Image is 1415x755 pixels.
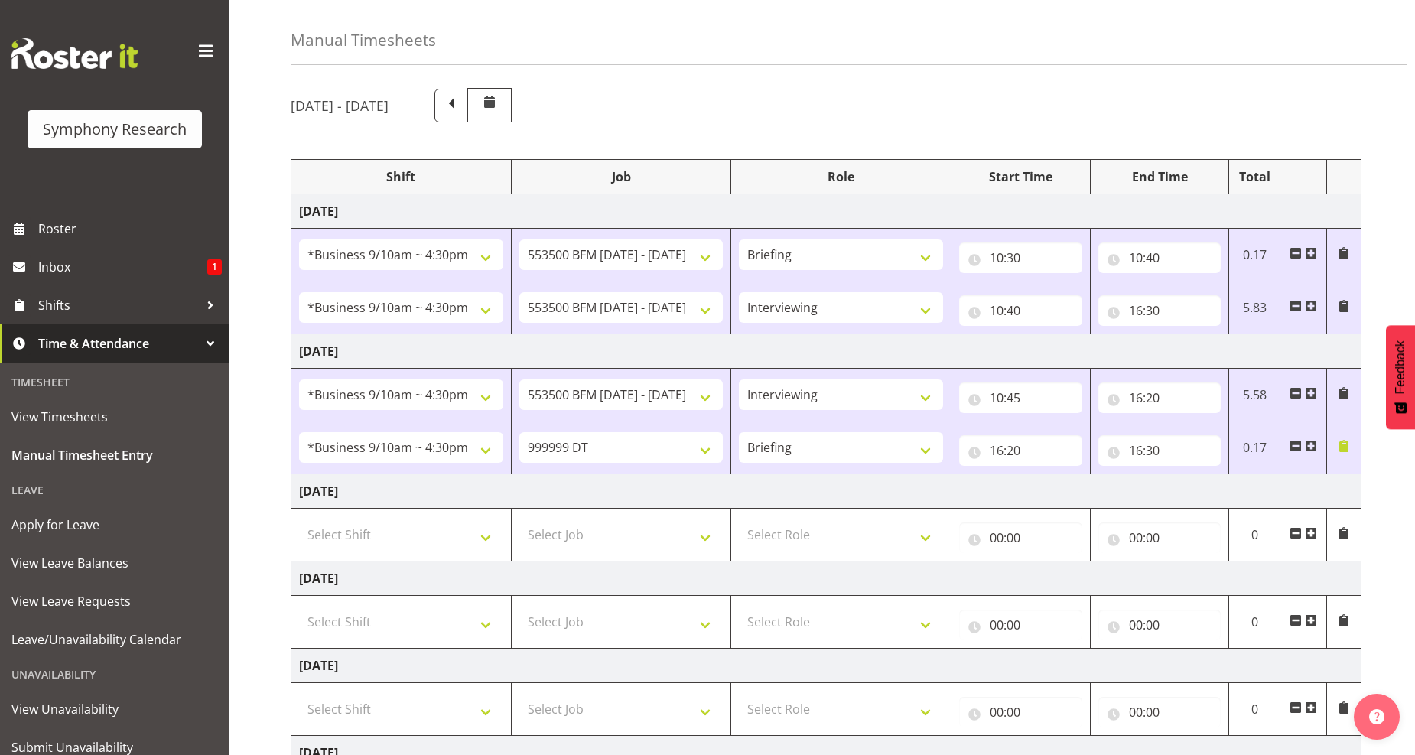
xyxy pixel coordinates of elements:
[1098,242,1221,273] input: Click to select...
[959,610,1082,640] input: Click to select...
[291,649,1361,683] td: [DATE]
[291,194,1361,229] td: [DATE]
[4,436,226,474] a: Manual Timesheet Entry
[1098,697,1221,727] input: Click to select...
[959,168,1082,186] div: Start Time
[1229,369,1280,421] td: 5.58
[1229,421,1280,474] td: 0.17
[1229,509,1280,561] td: 0
[1098,435,1221,466] input: Click to select...
[959,435,1082,466] input: Click to select...
[1237,168,1272,186] div: Total
[291,334,1361,369] td: [DATE]
[291,97,389,114] h5: [DATE] - [DATE]
[11,590,218,613] span: View Leave Requests
[291,31,436,49] h4: Manual Timesheets
[11,628,218,651] span: Leave/Unavailability Calendar
[1229,683,1280,736] td: 0
[11,444,218,467] span: Manual Timesheet Entry
[38,332,199,355] span: Time & Attendance
[11,698,218,721] span: View Unavailability
[4,474,226,506] div: Leave
[4,506,226,544] a: Apply for Leave
[959,697,1082,727] input: Click to select...
[4,366,226,398] div: Timesheet
[4,544,226,582] a: View Leave Balances
[1098,295,1221,326] input: Click to select...
[959,242,1082,273] input: Click to select...
[1229,281,1280,334] td: 5.83
[38,294,199,317] span: Shifts
[959,382,1082,413] input: Click to select...
[1229,596,1280,649] td: 0
[4,659,226,690] div: Unavailability
[1386,325,1415,429] button: Feedback - Show survey
[4,690,226,728] a: View Unavailability
[11,38,138,69] img: Rosterit website logo
[43,118,187,141] div: Symphony Research
[1098,382,1221,413] input: Click to select...
[4,398,226,436] a: View Timesheets
[4,620,226,659] a: Leave/Unavailability Calendar
[291,474,1361,509] td: [DATE]
[38,217,222,240] span: Roster
[11,552,218,574] span: View Leave Balances
[1098,168,1221,186] div: End Time
[959,295,1082,326] input: Click to select...
[207,259,222,275] span: 1
[11,513,218,536] span: Apply for Leave
[4,582,226,620] a: View Leave Requests
[38,255,207,278] span: Inbox
[519,168,724,186] div: Job
[299,168,503,186] div: Shift
[291,561,1361,596] td: [DATE]
[11,405,218,428] span: View Timesheets
[1394,340,1407,394] span: Feedback
[1098,522,1221,553] input: Click to select...
[1369,709,1384,724] img: help-xxl-2.png
[1098,610,1221,640] input: Click to select...
[1229,229,1280,281] td: 0.17
[739,168,943,186] div: Role
[959,522,1082,553] input: Click to select...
